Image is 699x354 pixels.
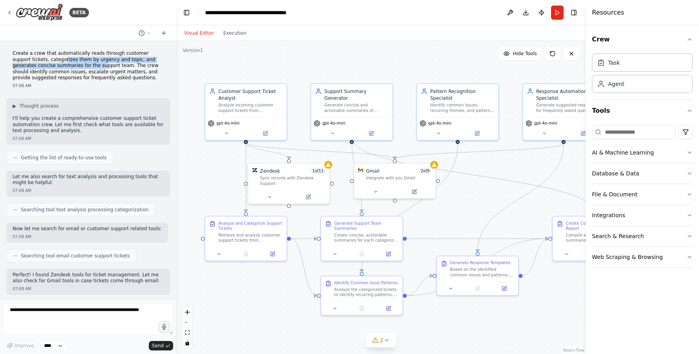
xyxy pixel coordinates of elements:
button: No output available [464,285,492,293]
button: Search & Research [592,226,693,246]
div: Based on the identified common issues and patterns, create suggested response templates for frequ... [450,267,514,278]
g: Edge from 9bc8eed5-7661-4a4c-957e-959df8233700 to c7dfb586-3fed-453a-b7b5-9a21c84064d4 [291,235,317,299]
div: GmailGmail2of9Integrate with you Gmail [353,163,436,199]
div: Pattern Recognition SpecialistIdentify common issues, recurring themes, and patterns across custo... [416,83,499,140]
button: Start a new chat [157,28,170,38]
div: Response Automation Specialist [536,88,600,101]
g: Edge from 9bc8eed5-7661-4a4c-957e-959df8233700 to d8282be7-e6e8-4a1f-822a-b495304981c6 [291,235,317,242]
div: Generate Support Team Summaries [334,220,398,231]
button: 2 [366,333,396,348]
button: Database & Data [592,163,693,184]
span: Number of enabled actions [310,168,325,174]
g: Edge from 00eedd85-bef7-484e-b250-0f45f08fa123 to 9bc8eed5-7661-4a4c-957e-959df8233700 [242,143,249,212]
div: 07:08 AM [13,136,164,142]
button: No output available [348,304,375,312]
div: Generate suggested responses for frequently asked questions and common support scenarios. Create ... [536,102,600,113]
button: Web Scraping & Browsing [592,247,693,267]
p: Create a crew that automatically reads through customer support tickets, categorizes them by urge... [13,50,164,81]
div: Zendesk [260,168,280,174]
p: Now let me search for email or customer support related tools: [13,226,162,232]
div: Sync records with Zendesk Support [260,175,325,186]
div: Tools [592,122,693,274]
p: I'll help you create a comprehensive customer support ticket automation crew. Let me first check ... [13,116,164,134]
button: zoom out [182,317,192,328]
button: toggle interactivity [182,338,192,348]
button: Improve [3,341,37,351]
button: Open in side panel [564,129,602,137]
button: Open in side panel [377,304,400,312]
a: React Flow attribution [563,348,584,352]
span: gpt-4o-mini [534,121,557,126]
div: Support Summary Generator [324,88,388,101]
button: Send [149,341,173,350]
div: Task [608,59,620,67]
span: Hide Tools [513,50,537,57]
div: Analyze and Categorize Support TicketsRetrieve and analyze customer support tickets from {ticket_... [205,216,287,261]
button: Switch to previous chat [135,28,154,38]
div: Response Automation SpecialistGenerate suggested responses for frequently asked questions and com... [522,83,605,140]
button: zoom in [182,307,192,317]
img: Logo [16,4,63,21]
div: Agent [608,80,624,88]
span: Thought process [19,103,59,109]
button: Crew [592,28,693,50]
div: Crew [592,50,693,99]
div: Generate Response TemplatesBased on the identified common issues and patterns, create suggested r... [436,256,519,296]
nav: breadcrumb [205,9,294,17]
div: 07:08 AM [13,234,162,240]
div: Create Comprehensive Support Report [566,220,630,231]
button: Open in side panel [493,285,516,293]
p: Perfect! I found Zendesk tools for ticket management. Let me also check for Gmail tools in case t... [13,272,164,284]
button: fit view [182,328,192,338]
div: Retrieve and analyze customer support tickets from {ticket_source} for the period {time_period}. ... [218,233,283,243]
div: Identify common issues, recurring themes, and patterns across customer support tickets from {time... [430,102,494,113]
div: Pattern Recognition Specialist [430,88,494,101]
div: Analyze incoming customer support tickets from {ticket_source} and categorize them by urgency lev... [218,102,283,113]
div: Generate Support Team SummariesCreate concise, actionable summaries for each categorized ticket t... [320,216,403,261]
div: Compile all analysis results, summaries, patterns, and response templates into a comprehensive su... [566,233,630,243]
div: React Flow controls [182,307,192,348]
span: Searching tool text analysis processing categorization [21,207,148,213]
button: No output available [579,250,607,258]
img: Gmail [358,168,363,173]
button: No output available [232,250,260,258]
span: Searching tool email customer support tickets [21,253,130,259]
button: Hide Tools [499,47,542,60]
button: Open in side panel [352,129,390,137]
button: ▶Thought process [13,103,59,109]
div: Generate concise and actionable summaries of categorized customer support tickets for the support... [324,102,388,113]
span: Number of enabled actions [419,168,432,174]
g: Edge from 2536f478-a947-4f7a-b7a7-3037eaa8de20 to b90130a4-32d4-4ff1-8ca9-300fb4289faa [392,144,567,159]
g: Edge from 596635a3-1257-4fdb-9b1f-dd8d34d0651c to d8282be7-e6e8-4a1f-822a-b495304981c6 [348,137,365,212]
button: Hide right sidebar [568,7,579,18]
span: gpt-4o-mini [216,121,240,126]
div: 07:08 AM [13,286,164,292]
div: Identify Common Issue Patterns [334,280,398,285]
p: Let me also search for text analysis and processing tools that might be helpful: [13,174,164,186]
div: Identify Common Issue PatternsAnalyze the categorized tickets to identify recurring patterns, com... [320,276,403,316]
span: 2 [380,336,384,344]
button: Visual Editor [179,28,218,38]
g: Edge from 596635a3-1257-4fdb-9b1f-dd8d34d0651c to f1506513-2b50-417c-8295-cd942d9bd912 [348,137,597,212]
div: Support Summary GeneratorGenerate concise and actionable summaries of categorized customer suppor... [311,83,393,140]
button: Open in side panel [290,193,327,201]
div: Generate Response Templates [450,260,510,265]
span: Improve [15,343,34,349]
button: Click to speak your automation idea [158,321,170,333]
div: Customer Support Ticket Analyst [218,88,283,101]
g: Edge from 00eedd85-bef7-484e-b250-0f45f08fa123 to 17294d0b-b3e6-4850-9f33-7025d3d94833 [242,143,292,159]
div: ZendeskZendesk1of11Sync records with Zendesk Support [248,163,330,204]
span: gpt-4o-mini [428,121,451,126]
span: Send [152,343,164,349]
button: Execution [218,28,251,38]
div: Customer Support Ticket AnalystAnalyze incoming customer support tickets from {ticket_source} and... [205,83,287,140]
g: Edge from d8282be7-e6e8-4a1f-822a-b495304981c6 to f1506513-2b50-417c-8295-cd942d9bd912 [407,235,548,242]
button: Open in side panel [261,250,284,258]
button: Hide left sidebar [181,7,192,18]
div: Create concise, actionable summaries for each categorized ticket that support agents and managers... [334,233,398,243]
g: Edge from cc4090e0-0878-40b5-82e1-ec52d7f4b3cf to c7dfb586-3fed-453a-b7b5-9a21c84064d4 [359,144,461,272]
div: Analyze the categorized tickets to identify recurring patterns, common issues, and trends that ap... [334,287,398,298]
button: Integrations [592,205,693,225]
span: gpt-4o-mini [322,121,346,126]
g: Edge from 00eedd85-bef7-484e-b250-0f45f08fa123 to b90130a4-32d4-4ff1-8ca9-300fb4289faa [242,143,398,159]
